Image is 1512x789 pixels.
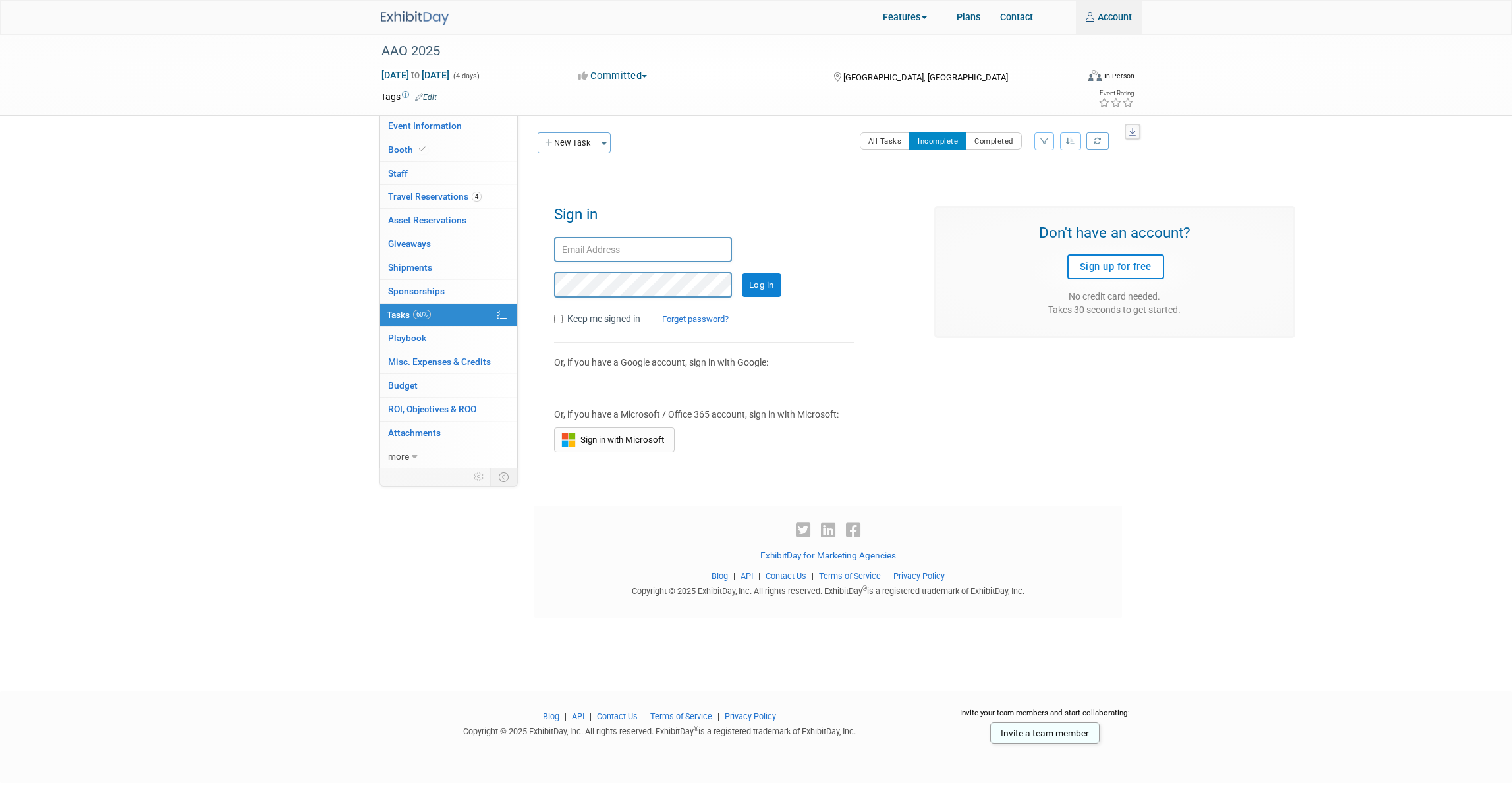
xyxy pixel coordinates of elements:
[943,303,1287,316] div: Takes 30 seconds to get started.
[380,209,517,232] a: Asset Reservations
[1098,90,1134,97] div: Event Rating
[388,380,418,391] span: Budget
[554,206,915,231] h1: Sign in
[380,445,517,468] a: more
[561,433,576,447] img: Sign in with Microsoft
[388,191,482,202] span: Travel Reservations
[387,310,431,320] span: Tasks
[380,232,517,256] a: Giveaways
[742,273,781,297] input: Log in
[586,711,595,721] span: |
[388,427,441,438] span: Attachments
[388,215,466,225] span: Asset Reservations
[766,571,806,581] a: Contact Us
[561,711,570,721] span: |
[1067,254,1164,279] a: Sign up for free
[380,185,517,208] a: Travel Reservations4
[640,711,648,721] span: |
[694,725,698,732] sup: ®
[893,571,945,581] a: Privacy Policy
[380,280,517,303] a: Sponsorships
[380,422,517,445] a: Attachments
[388,333,426,343] span: Playbook
[1076,1,1142,34] a: Account
[883,571,891,581] span: |
[819,571,881,581] a: Terms of Service
[843,72,1008,82] span: [GEOGRAPHIC_DATA], [GEOGRAPHIC_DATA]
[380,115,517,138] a: Event Information
[572,711,584,721] a: API
[860,132,910,150] button: All Tasks
[534,582,1122,597] div: Copyright © 2025 ExhibitDay, Inc. All rights reserved. ExhibitDay is a registered trademark of Ex...
[554,408,845,421] div: Or, if you have a Microsoft / Office 365 account, sign in with Microsoft:
[574,69,652,83] button: Committed
[730,571,739,581] span: |
[793,521,818,540] a: Twitter
[388,144,428,155] span: Booth
[760,550,896,560] a: ExhibitDay for Marketing Agencies
[380,138,517,161] a: Booth
[873,2,947,34] a: Features
[472,192,482,202] span: 4
[538,132,598,153] button: New Task
[554,427,675,452] button: Sign in with Microsoft
[388,286,445,296] span: Sponsorships
[990,1,1043,34] a: Contact
[554,237,732,263] input: Email Address
[712,571,728,581] a: Blog
[862,585,867,592] sup: ®
[380,350,517,373] a: Misc. Expenses & Credits
[943,290,1287,303] div: No credit card needed.
[1026,68,1135,88] div: Event Format
[909,132,966,150] button: Incomplete
[943,225,1287,244] h3: Don't have an account?
[597,711,638,721] a: Contact Us
[377,40,1071,63] div: AAO 2025
[380,398,517,421] a: ROI, Objectives & ROO
[843,521,864,540] a: Facebook
[808,571,817,581] span: |
[576,435,664,445] span: Sign in with Microsoft
[490,468,517,485] td: Toggle Event Tabs
[755,571,764,581] span: |
[388,168,408,178] span: Staff
[409,70,422,80] span: to
[381,722,939,738] div: Copyright © 2025 ExhibitDay, Inc. All rights reserved. ExhibitDay is a registered trademark of Ex...
[380,374,517,397] a: Budget
[380,256,517,279] a: Shipments
[388,262,432,273] span: Shipments
[468,468,491,485] td: Personalize Event Tab Strip
[966,132,1022,150] button: Completed
[1088,70,1102,81] img: Format-Inperson.png
[959,707,1132,727] div: Invite your team members and start collaborating:
[642,314,729,324] a: Forget password?
[725,711,776,721] a: Privacy Policy
[415,93,437,102] a: Edit
[388,451,409,462] span: more
[543,711,559,721] a: Blog
[714,711,723,721] span: |
[381,11,449,25] img: ExhibitDay
[547,374,682,403] iframe: Sign in with Google Button
[567,312,640,325] label: Keep me signed in
[388,121,462,131] span: Event Information
[1104,71,1134,81] div: In-Person
[388,238,431,249] span: Giveaways
[419,146,426,153] i: Booth reservation complete
[1086,132,1109,150] a: Refresh
[380,304,517,327] a: Tasks60%
[380,162,517,185] a: Staff
[990,722,1100,744] a: Invite a team member
[388,356,491,367] span: Misc. Expenses & Credits
[381,90,437,103] td: Tags
[452,72,480,80] span: (4 days)
[381,69,450,81] span: [DATE] [DATE]
[380,327,517,350] a: Playbook
[554,357,768,367] span: Or, if you have a Google account, sign in with Google:
[650,711,712,721] a: Terms of Service
[818,521,843,540] a: LinkedIn
[388,404,476,414] span: ROI, Objectives & ROO
[413,310,431,319] span: 60%
[947,1,990,34] a: Plans
[741,571,753,581] a: API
